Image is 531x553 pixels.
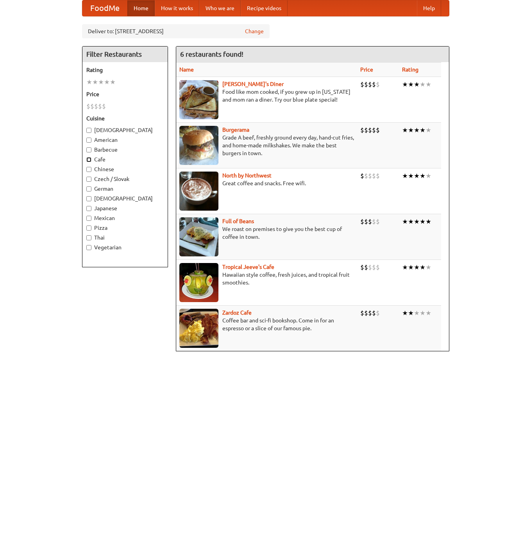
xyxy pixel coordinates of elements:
[376,263,380,272] li: $
[364,80,368,89] li: $
[368,263,372,272] li: $
[408,217,414,226] li: ★
[222,81,284,87] a: [PERSON_NAME]'s Diner
[368,217,372,226] li: $
[86,138,91,143] input: American
[222,172,272,179] a: North by Northwest
[360,309,364,317] li: $
[86,175,164,183] label: Czech / Slovak
[86,214,164,222] label: Mexican
[86,185,164,193] label: German
[376,126,380,134] li: $
[420,263,426,272] li: ★
[408,309,414,317] li: ★
[179,80,218,119] img: sallys.jpg
[420,217,426,226] li: ★
[420,126,426,134] li: ★
[376,217,380,226] li: $
[402,309,408,317] li: ★
[98,78,104,86] li: ★
[408,126,414,134] li: ★
[414,80,420,89] li: ★
[86,147,91,152] input: Barbecue
[414,172,420,180] li: ★
[414,126,420,134] li: ★
[364,217,368,226] li: $
[82,47,168,62] h4: Filter Restaurants
[86,177,91,182] input: Czech / Slovak
[402,80,408,89] li: ★
[155,0,199,16] a: How it works
[402,126,408,134] li: ★
[372,309,376,317] li: $
[86,90,164,98] h5: Price
[86,245,91,250] input: Vegetarian
[372,263,376,272] li: $
[426,172,431,180] li: ★
[179,134,354,157] p: Grade A beef, freshly ground every day, hand-cut fries, and home-made milkshakes. We make the bes...
[376,172,380,180] li: $
[179,217,218,256] img: beans.jpg
[102,102,106,111] li: $
[179,309,218,348] img: zardoz.jpg
[222,127,249,133] a: Burgerama
[86,234,164,242] label: Thai
[364,172,368,180] li: $
[92,78,98,86] li: ★
[402,66,418,73] a: Rating
[368,126,372,134] li: $
[222,264,274,270] a: Tropical Jeeve's Cafe
[86,225,91,231] input: Pizza
[98,102,102,111] li: $
[86,216,91,221] input: Mexican
[86,206,91,211] input: Japanese
[222,310,252,316] a: Zardoz Cafe
[402,217,408,226] li: ★
[402,172,408,180] li: ★
[408,172,414,180] li: ★
[368,172,372,180] li: $
[86,78,92,86] li: ★
[179,263,218,302] img: jeeves.jpg
[372,172,376,180] li: $
[180,50,243,58] ng-pluralize: 6 restaurants found!
[426,263,431,272] li: ★
[82,0,127,16] a: FoodMe
[86,128,91,133] input: [DEMOGRAPHIC_DATA]
[368,80,372,89] li: $
[360,66,373,73] a: Price
[222,218,254,224] a: Full of Beans
[179,271,354,286] p: Hawaiian style coffee, fresh juices, and tropical fruit smoothies.
[426,80,431,89] li: ★
[376,80,380,89] li: $
[86,102,90,111] li: $
[86,146,164,154] label: Barbecue
[179,225,354,241] p: We roast on premises to give you the best cup of coffee in town.
[420,172,426,180] li: ★
[86,243,164,251] label: Vegetarian
[179,126,218,165] img: burgerama.jpg
[360,172,364,180] li: $
[408,263,414,272] li: ★
[241,0,288,16] a: Recipe videos
[372,217,376,226] li: $
[86,157,91,162] input: Cafe
[376,309,380,317] li: $
[86,126,164,134] label: [DEMOGRAPHIC_DATA]
[86,66,164,74] h5: Rating
[402,263,408,272] li: ★
[414,309,420,317] li: ★
[364,126,368,134] li: $
[199,0,241,16] a: Who we are
[368,309,372,317] li: $
[86,136,164,144] label: American
[86,196,91,201] input: [DEMOGRAPHIC_DATA]
[179,66,194,73] a: Name
[104,78,110,86] li: ★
